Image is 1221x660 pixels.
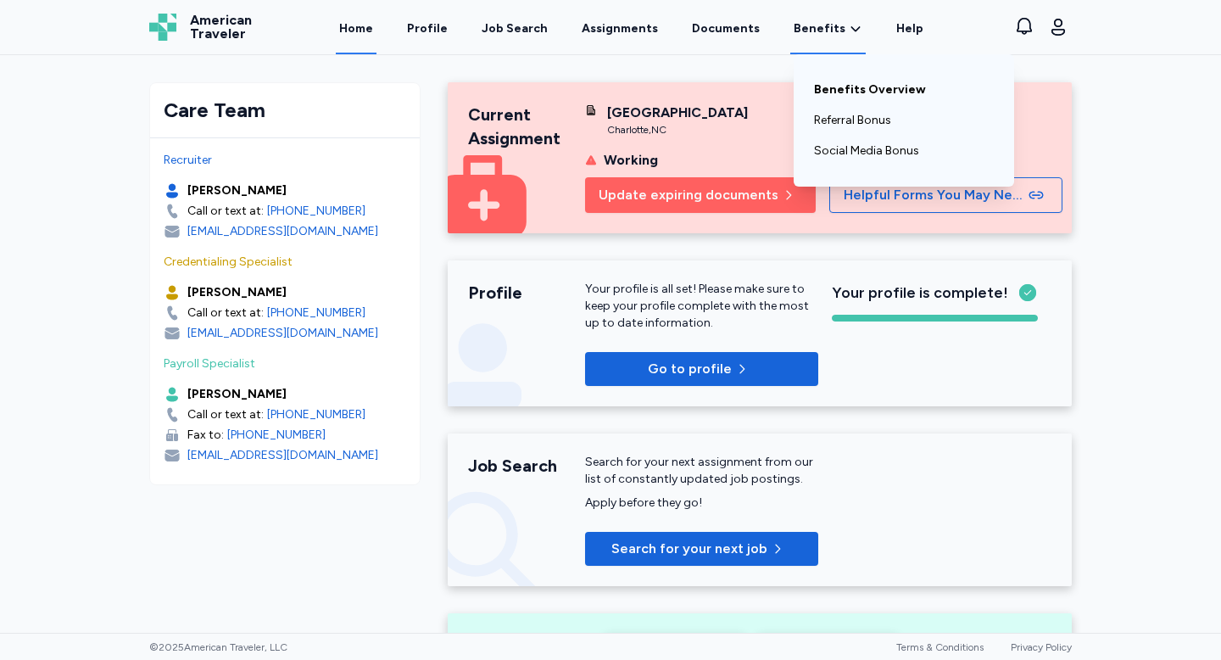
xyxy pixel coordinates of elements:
div: [EMAIL_ADDRESS][DOMAIN_NAME] [187,223,378,240]
span: Benefits [794,20,845,37]
div: [EMAIL_ADDRESS][DOMAIN_NAME] [187,325,378,342]
a: Referral Bonus [814,105,994,136]
a: [PHONE_NUMBER] [227,427,326,444]
a: [PHONE_NUMBER] [267,305,365,322]
a: [PHONE_NUMBER] [267,203,365,220]
a: [PHONE_NUMBER] [267,406,365,423]
div: Care Team [164,97,406,124]
span: Update expiring documents [599,185,778,205]
a: Privacy Policy [1011,641,1072,653]
div: Job Search [468,454,585,478]
div: [PERSON_NAME] [187,284,287,301]
div: [PERSON_NAME] [187,182,287,199]
span: American Traveler [190,14,252,41]
span: Helpful Forms You May Need [844,185,1025,205]
a: Home [336,2,376,54]
a: Benefits [794,20,862,37]
button: Update expiring documents [585,177,816,213]
div: Job Search [482,20,548,37]
div: Apply before they go! [585,495,818,512]
div: [PERSON_NAME] [187,386,287,403]
div: Call or text at: [187,203,264,220]
div: Current Assignment [468,103,585,150]
a: Social Media Bonus [814,136,994,166]
span: Your profile is complete! [832,281,1008,305]
div: Payroll Specialist [164,355,406,372]
button: Helpful Forms You May Need [829,177,1062,213]
div: Charlotte , NC [607,123,748,137]
span: © 2025 American Traveler, LLC [149,640,287,654]
span: Search for your next job [611,539,767,559]
button: Go to profile [585,352,818,386]
a: Benefits Overview [814,75,994,105]
button: Search for your next job [585,532,818,566]
div: Profile [468,281,585,305]
div: Credentialing Specialist [164,254,406,271]
div: Working [604,150,658,171]
div: Search for your next assignment from our list of constantly updated job postings. [585,454,818,488]
div: Your profile is all set! Please make sure to keep your profile complete with the most up to date ... [585,281,818,332]
div: Recruiter [164,152,406,169]
div: [GEOGRAPHIC_DATA] [607,103,748,123]
a: Terms & Conditions [896,641,984,653]
div: Call or text at: [187,406,264,423]
div: Fax to: [187,427,224,444]
span: Go to profile [648,359,732,379]
div: Call or text at: [187,305,264,322]
div: [EMAIL_ADDRESS][DOMAIN_NAME] [187,447,378,464]
img: Logo [149,14,176,41]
